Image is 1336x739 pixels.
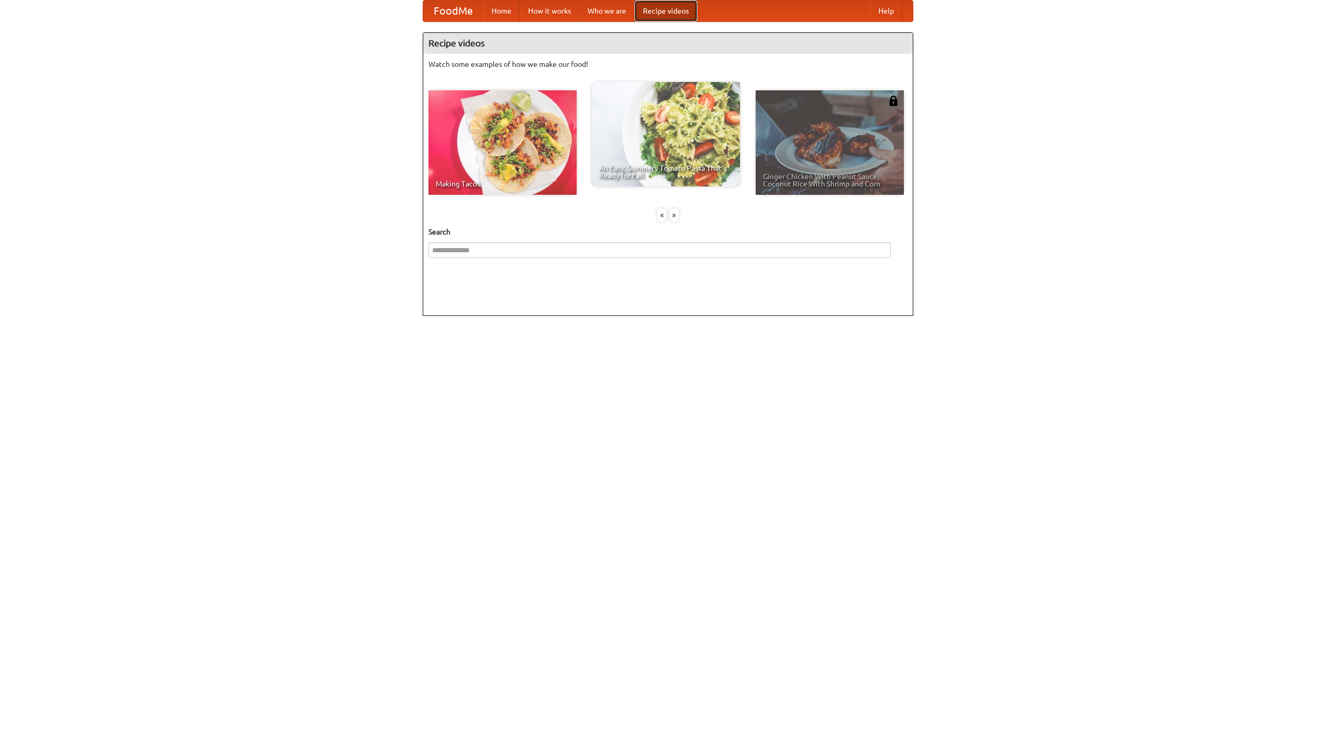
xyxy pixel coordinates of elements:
a: Making Tacos [428,90,577,195]
a: How it works [520,1,579,21]
span: An Easy, Summery Tomato Pasta That's Ready for Fall [599,165,733,179]
a: Who we are [579,1,635,21]
a: Help [870,1,902,21]
img: 483408.png [888,96,899,106]
span: Making Tacos [436,180,569,187]
a: Home [483,1,520,21]
a: FoodMe [423,1,483,21]
div: « [657,208,666,221]
div: » [670,208,679,221]
h5: Search [428,227,908,237]
a: Recipe videos [635,1,697,21]
h4: Recipe videos [423,33,913,54]
a: An Easy, Summery Tomato Pasta That's Ready for Fall [592,82,740,186]
p: Watch some examples of how we make our food! [428,59,908,69]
